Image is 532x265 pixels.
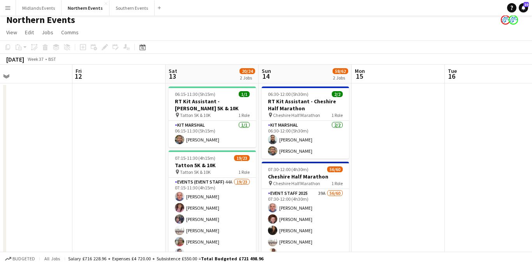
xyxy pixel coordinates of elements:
span: Fri [76,67,82,74]
span: 1/1 [239,91,250,97]
span: Cheshire Half Marathon [273,180,320,186]
span: 20/24 [240,68,255,74]
span: 1 Role [331,112,343,118]
span: 56/60 [327,166,343,172]
span: Tatton 5K & 10K [180,112,211,118]
span: 2/2 [332,91,343,97]
span: Jobs [42,29,53,36]
h3: RT Kit Assistant - Cheshire Half Marathon [262,98,349,112]
app-user-avatar: RunThrough Events [501,15,510,25]
span: 06:30-12:00 (5h30m) [268,91,308,97]
span: Comms [61,29,79,36]
span: All jobs [43,256,62,261]
app-user-avatar: RunThrough Events [509,15,518,25]
span: 06:15-11:30 (5h15m) [175,91,215,97]
a: Comms [58,27,82,37]
h3: RT Kit Assistant - [PERSON_NAME] 5K & 10K [169,98,256,112]
span: Mon [355,67,365,74]
h3: Tatton 5K & 10K [169,162,256,169]
button: Northern Events [62,0,109,16]
h3: Cheshire Half Marathon [262,173,349,180]
span: Total Budgeted £721 498.96 [201,256,263,261]
button: Southern Events [109,0,155,16]
div: 2 Jobs [333,75,348,81]
a: Edit [22,27,37,37]
span: 1 Role [238,112,250,118]
a: 10 [519,3,528,12]
span: 1 Role [238,169,250,175]
span: 07:15-11:30 (4h15m) [175,155,215,161]
span: 12 [74,72,82,81]
span: 13 [167,72,177,81]
span: View [6,29,17,36]
span: 19/23 [234,155,250,161]
a: Jobs [39,27,56,37]
span: 16 [447,72,457,81]
div: BST [48,56,56,62]
span: Week 37 [26,56,45,62]
a: View [3,27,20,37]
span: 15 [354,72,365,81]
button: Budgeted [4,254,36,263]
div: Salary £716 228.96 + Expenses £4 720.00 + Subsistence £550.00 = [68,256,263,261]
app-card-role: Kit Marshal1/106:15-11:30 (5h15m)[PERSON_NAME] [169,121,256,147]
span: 58/62 [333,68,348,74]
span: Budgeted [12,256,35,261]
div: 2 Jobs [240,75,255,81]
button: Midlands Events [16,0,62,16]
span: Edit [25,29,34,36]
span: Tatton 5K & 10K [180,169,211,175]
span: Sat [169,67,177,74]
span: 10 [523,2,529,7]
app-card-role: Kit Marshal2/206:30-12:00 (5h30m)[PERSON_NAME][PERSON_NAME] [262,121,349,159]
span: Tue [448,67,457,74]
span: 07:30-12:00 (4h30m) [268,166,308,172]
span: Cheshire Half Marathon [273,112,320,118]
span: 1 Role [331,180,343,186]
h1: Northern Events [6,14,75,26]
app-job-card: 06:15-11:30 (5h15m)1/1RT Kit Assistant - [PERSON_NAME] 5K & 10K Tatton 5K & 10K1 RoleKit Marshal1... [169,87,256,147]
div: [DATE] [6,55,24,63]
app-job-card: 06:30-12:00 (5h30m)2/2RT Kit Assistant - Cheshire Half Marathon Cheshire Half Marathon1 RoleKit M... [262,87,349,159]
span: 14 [261,72,271,81]
span: Sun [262,67,271,74]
